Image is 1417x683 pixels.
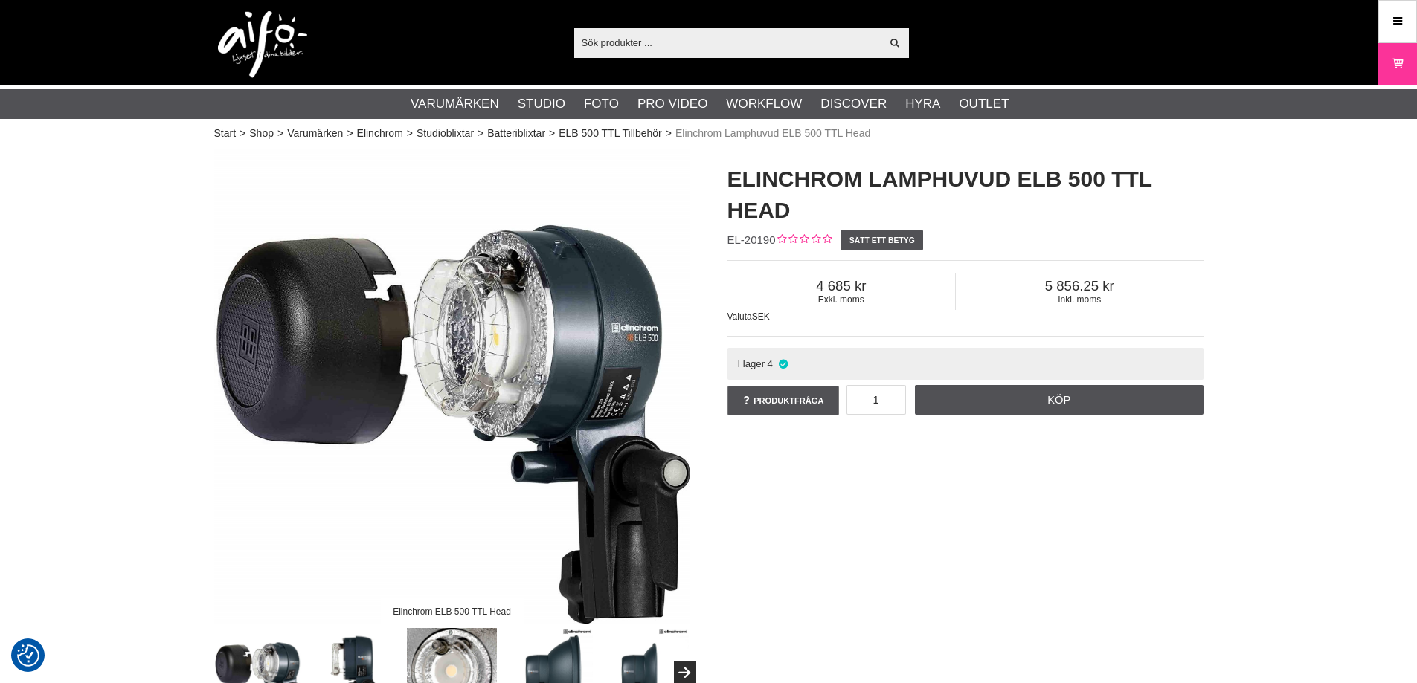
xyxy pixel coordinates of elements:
span: Inkl. moms [956,294,1203,305]
h1: Elinchrom Lamphuvud ELB 500 TTL Head [727,164,1204,226]
img: Elinchrom ELB 500 TTL Head [214,149,690,624]
span: 4 685 [727,278,956,294]
span: Exkl. moms [727,294,956,305]
span: > [666,126,672,141]
a: ELB 500 TTL Tillbehör [559,126,662,141]
span: > [407,126,413,141]
a: Varumärken [287,126,343,141]
span: > [240,126,245,141]
span: EL-20190 [727,233,776,246]
a: Batteriblixtar [487,126,545,141]
span: > [549,126,555,141]
a: Varumärken [411,94,499,114]
span: > [277,126,283,141]
span: SEK [752,311,770,322]
img: logo.png [218,11,307,78]
span: Valuta [727,311,752,322]
a: Outlet [959,94,1009,114]
span: I lager [737,358,765,369]
span: 4 [768,358,773,369]
a: Discover [820,94,887,114]
a: Elinchrom [357,126,403,141]
a: Köp [915,385,1204,415]
i: I lager [777,358,789,369]
div: Elinchrom ELB 500 TTL Head [380,598,523,624]
a: Pro Video [637,94,707,114]
a: Studio [518,94,565,114]
span: > [347,126,353,141]
span: > [478,126,483,141]
button: Samtyckesinställningar [17,642,39,669]
a: Sätt ett betyg [841,230,923,250]
span: 5 856.25 [956,278,1203,294]
a: Shop [249,126,274,141]
a: Workflow [726,94,802,114]
a: Studioblixtar [417,126,474,141]
span: Elinchrom Lamphuvud ELB 500 TTL Head [675,126,870,141]
a: Produktfråga [727,386,839,415]
a: Hyra [905,94,940,114]
a: Start [214,126,237,141]
div: Kundbetyg: 0 [776,233,832,248]
img: Revisit consent button [17,644,39,667]
input: Sök produkter ... [574,31,881,54]
a: Foto [584,94,619,114]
